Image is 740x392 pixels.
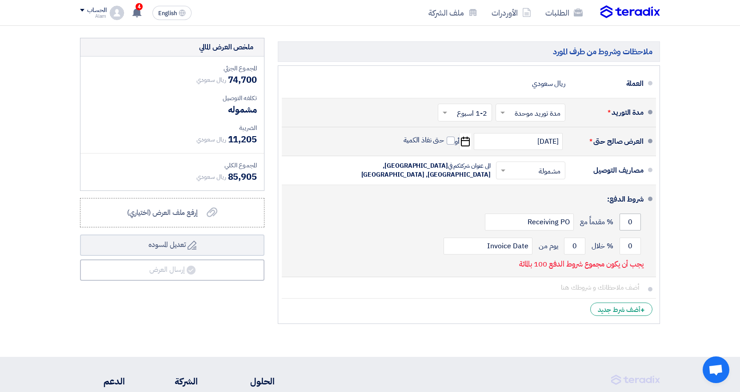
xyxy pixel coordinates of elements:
[455,137,460,146] span: أو
[80,14,106,19] div: Alam
[158,10,177,16] span: English
[580,218,613,226] span: % مقدماً مع
[572,160,644,181] div: مصاريف التوصيل
[572,73,644,94] div: العملة
[572,131,644,152] div: العرض صالح حتى
[196,75,226,85] span: ريال سعودي
[127,207,198,218] span: إرفع ملف العرض (اختياري)
[519,260,644,269] p: يجب أن يكون مجموع شروط الدفع 100 بالمائة
[590,303,652,316] div: أضف شرط جديد
[620,238,641,255] input: payment-term-2
[88,64,257,73] div: المجموع الجزئي
[640,305,645,315] span: +
[88,123,257,133] div: الضريبة
[199,42,253,53] div: ملخص العرض المالي
[703,356,729,383] div: Open chat
[474,133,563,150] input: سنة-شهر-يوم
[404,136,455,145] label: حتى نفاذ الكمية
[88,161,257,170] div: المجموع الكلي
[224,375,275,388] li: الحلول
[110,6,124,20] img: profile_test.png
[572,102,644,123] div: مدة التوريد
[80,259,264,281] button: إرسال العرض
[421,2,484,23] a: ملف الشركة
[228,73,257,86] span: 74,700
[278,41,660,61] h5: ملاحظات وشروط من طرف المورد
[361,161,491,179] span: [GEOGRAPHIC_DATA], [GEOGRAPHIC_DATA], [GEOGRAPHIC_DATA]
[152,375,198,388] li: الشركة
[80,375,125,388] li: الدعم
[289,279,644,296] input: أضف ملاحظاتك و شروطك هنا
[296,189,644,210] div: شروط الدفع:
[532,75,565,92] div: ريال سعودي
[196,172,226,182] span: ريال سعودي
[228,133,257,146] span: 11,205
[538,2,590,23] a: الطلبات
[620,214,641,230] input: payment-term-1
[539,242,558,251] span: يوم من
[484,2,538,23] a: الأوردرات
[485,214,574,230] input: payment-term-2
[592,242,613,251] span: % خلال
[152,6,192,20] button: English
[600,5,660,19] img: Teradix logo
[228,170,257,183] span: 85,905
[80,234,264,256] button: تعديل المسوده
[228,103,257,116] span: مشموله
[564,238,585,255] input: payment-term-2
[136,3,143,10] span: 4
[88,93,257,103] div: تكلفه التوصيل
[87,7,106,14] div: الحساب
[444,238,532,255] input: payment-term-2
[335,162,491,179] div: الى عنوان شركتكم في
[196,135,226,144] span: ريال سعودي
